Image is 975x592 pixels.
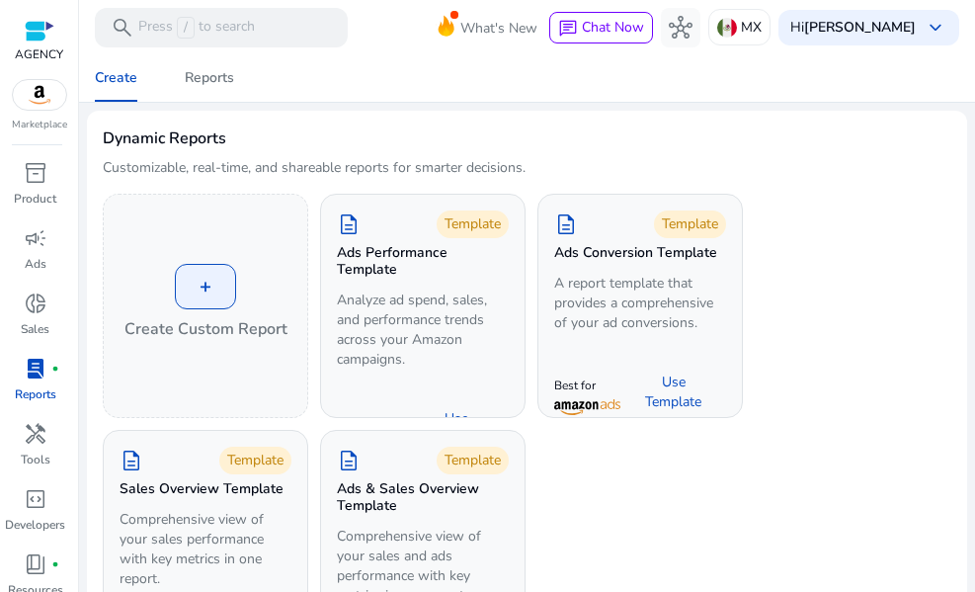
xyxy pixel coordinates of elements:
[21,451,50,468] p: Tools
[661,8,700,47] button: hub
[15,385,56,403] p: Reports
[120,449,143,472] span: description
[403,413,509,445] button: Use Template
[669,16,692,40] span: hub
[337,212,361,236] span: description
[51,560,59,568] span: fiber_manual_record
[437,211,509,238] div: Template
[5,516,65,534] p: Developers
[804,18,916,37] b: [PERSON_NAME]
[717,18,737,38] img: mx.svg
[337,481,509,515] h5: Ads & Sales Overview Template
[15,45,63,63] p: AGENCY
[337,449,361,472] span: description
[24,226,47,250] span: campaign
[636,373,710,412] span: Use Template
[654,211,726,238] div: Template
[24,161,47,185] span: inventory_2
[437,447,509,474] div: Template
[24,487,47,511] span: code_blocks
[111,16,134,40] span: search
[460,11,537,45] span: What's New
[337,245,509,279] h5: Ads Performance Template
[554,245,717,262] h5: Ads Conversion Template
[124,317,287,341] h4: Create Custom Report
[13,80,66,110] img: amazon.svg
[12,118,67,132] p: Marketplace
[175,264,236,309] div: +
[924,16,947,40] span: keyboard_arrow_down
[24,422,47,446] span: handyman
[337,414,403,430] p: Best for
[103,158,526,178] p: Customizable, real-time, and shareable reports for smarter decisions.
[549,12,653,43] button: chatChat Now
[21,320,49,338] p: Sales
[95,71,137,85] div: Create
[582,18,644,37] span: Chat Now
[120,510,291,589] p: Comprehensive view of your sales performance with key metrics in one report.
[177,17,195,39] span: /
[14,190,56,208] p: Product
[103,127,226,150] h3: Dynamic Reports
[24,292,47,315] span: donut_small
[554,212,578,236] span: description
[790,21,916,35] p: Hi
[419,409,493,449] span: Use Template
[120,481,284,498] h5: Sales Overview Template
[24,357,47,381] span: lab_profile
[554,378,620,393] p: Best for
[219,447,291,474] div: Template
[554,274,726,333] p: A report template that provides a comprehensive of your ad conversions.
[558,19,578,39] span: chat
[24,552,47,576] span: book_4
[138,17,255,39] p: Press to search
[25,255,46,273] p: Ads
[51,365,59,373] span: fiber_manual_record
[185,71,234,85] div: Reports
[741,10,762,44] p: MX
[337,291,509,370] p: Analyze ad spend, sales, and performance trends across your Amazon campaigns.
[620,377,726,408] button: Use Template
